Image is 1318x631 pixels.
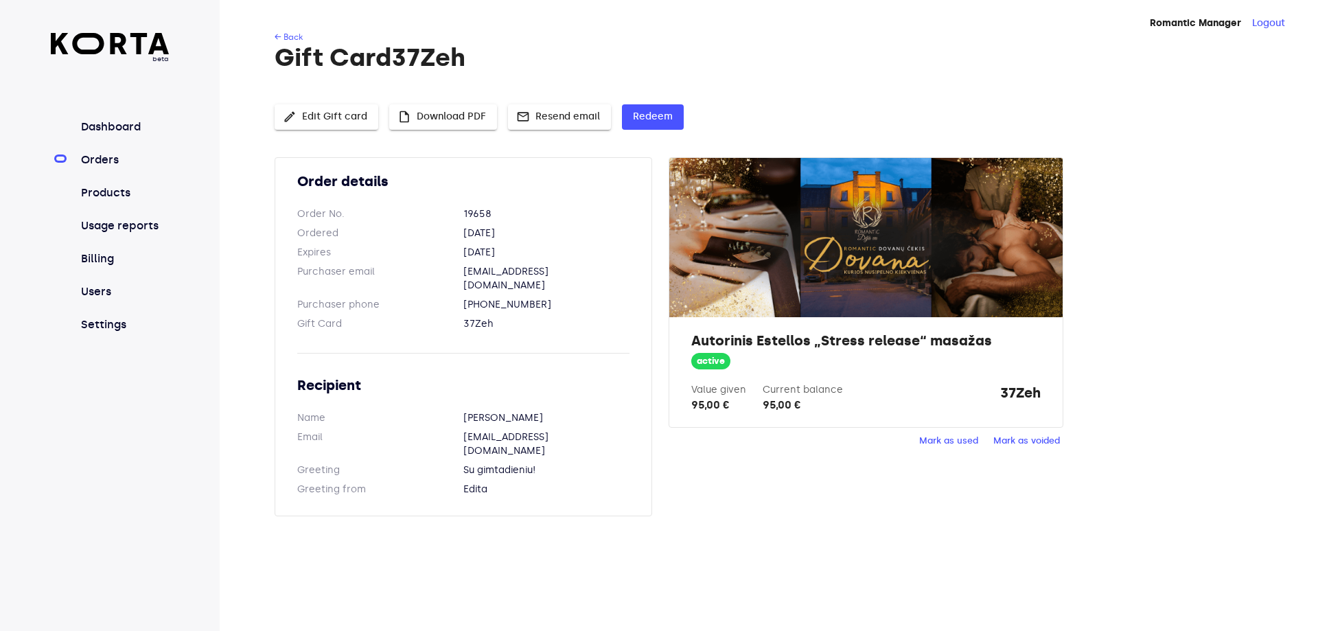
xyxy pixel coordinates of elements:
button: Mark as used [916,431,982,452]
dd: [EMAIL_ADDRESS][DOMAIN_NAME] [463,265,629,292]
a: beta [51,33,170,64]
label: Value given [691,384,746,395]
dt: Ordered [297,227,463,240]
dt: Name [297,411,463,425]
span: Edit Gift card [286,108,367,126]
span: insert_drive_file [397,110,411,124]
span: Download PDF [400,108,486,126]
a: Usage reports [78,218,170,234]
a: Billing [78,251,170,267]
dt: Order No. [297,207,463,221]
h2: Recipient [297,376,629,395]
span: Mark as used [919,433,978,449]
span: Redeem [633,108,673,126]
strong: Romantic Manager [1150,17,1241,29]
dd: [PERSON_NAME] [463,411,629,425]
button: Mark as voided [990,431,1063,452]
dd: [DATE] [463,246,629,260]
span: active [691,355,730,368]
h2: Autorinis Estellos „Stress release“ masažas [691,331,1040,350]
span: beta [51,54,170,64]
dt: Greeting [297,463,463,477]
dd: [DATE] [463,227,629,240]
h2: Order details [297,172,629,191]
dt: Email [297,431,463,458]
a: Settings [78,317,170,333]
a: Orders [78,152,170,168]
dd: [PHONE_NUMBER] [463,298,629,312]
span: Resend email [519,108,600,126]
div: 95,00 € [763,397,843,413]
dd: [EMAIL_ADDRESS][DOMAIN_NAME] [463,431,629,458]
a: Edit Gift card [275,109,378,121]
dd: 37Zeh [463,317,629,331]
dd: Su gimtadieniu! [463,463,629,477]
dt: Gift Card [297,317,463,331]
dt: Purchaser email [297,265,463,292]
span: edit [283,110,297,124]
dt: Expires [297,246,463,260]
dd: 19658 [463,207,629,221]
button: Edit Gift card [275,104,378,130]
dd: Edita [463,483,629,496]
a: Users [78,284,170,300]
button: Resend email [508,104,611,130]
button: Redeem [622,104,684,130]
dt: Purchaser phone [297,298,463,312]
img: Korta [51,33,170,54]
strong: 37Zeh [1000,383,1041,413]
button: Download PDF [389,104,497,130]
span: mail [516,110,530,124]
a: ← Back [275,32,303,42]
dt: Greeting from [297,483,463,496]
div: 95,00 € [691,397,746,413]
a: Dashboard [78,119,170,135]
a: Products [78,185,170,201]
label: Current balance [763,384,843,395]
span: Mark as voided [993,433,1060,449]
button: Logout [1252,16,1285,30]
h1: Gift Card 37Zeh [275,44,1260,71]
